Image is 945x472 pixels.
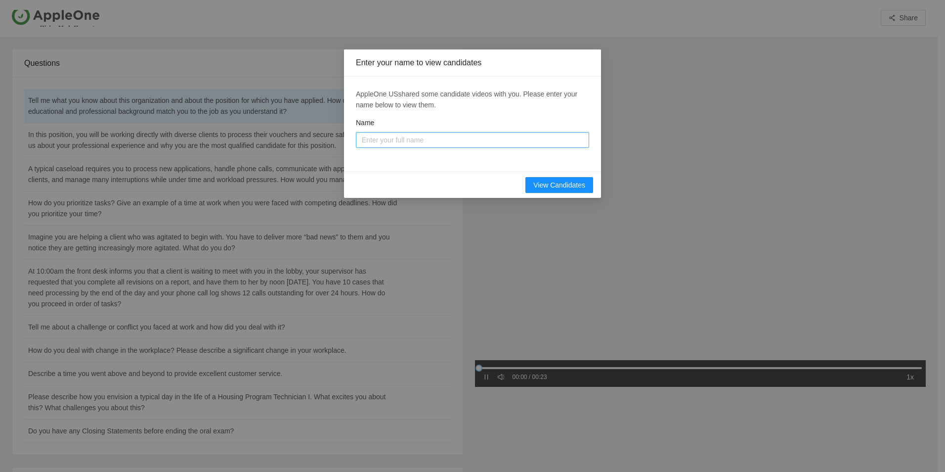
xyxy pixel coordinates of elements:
span: View Candidates [533,180,585,190]
input: Name [356,132,589,148]
button: View Candidates [525,177,593,193]
div: Enter your name to view candidates [356,57,589,68]
label: Name [356,117,374,128]
div: AppleOne US shared some candidate videos with you. Please enter your name below to view them. [356,89,589,110]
